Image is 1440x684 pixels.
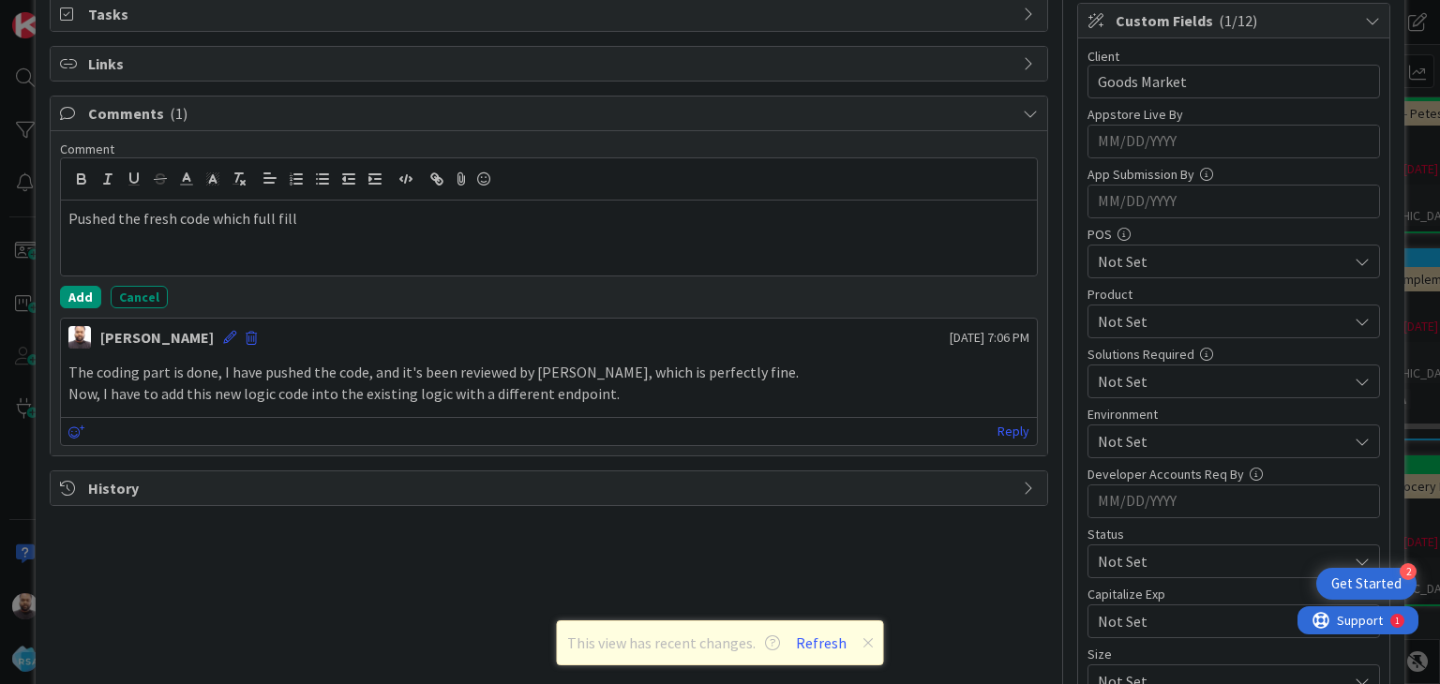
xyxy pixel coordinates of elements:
[1087,108,1380,121] div: Appstore Live By
[60,141,114,157] span: Comment
[950,328,1029,348] span: [DATE] 7:06 PM
[170,104,187,123] span: ( 1 )
[100,326,214,349] div: [PERSON_NAME]
[68,383,1028,405] p: Now, I have to add this new logic code into the existing logic with a different endpoint.
[1316,568,1417,600] div: Open Get Started checklist, remaining modules: 2
[1219,11,1257,30] span: ( 1/12 )
[1098,548,1338,574] span: Not Set
[1087,587,1380,601] div: Capitalize Exp
[1087,468,1380,481] div: Developer Accounts Req By
[1087,647,1380,661] div: Size
[1400,563,1417,580] div: 2
[60,286,101,308] button: Add
[1098,310,1347,333] span: Not Set
[88,102,1012,125] span: Comments
[1098,610,1347,632] span: Not Set
[1098,186,1370,217] input: MM/DD/YYYY
[88,477,1012,499] span: History
[567,632,780,654] span: This view has recent changes.
[111,286,168,308] button: Cancel
[1087,48,1119,65] label: Client
[1116,9,1356,32] span: Custom Fields
[1331,574,1402,593] div: Get Started
[68,362,1028,383] p: The coding part is done, I have pushed the code, and it's been reviewed by [PERSON_NAME], which i...
[1087,528,1380,541] div: Status
[1087,228,1380,241] div: POS
[39,3,85,25] span: Support
[997,420,1029,443] a: Reply
[1098,126,1370,157] input: MM/DD/YYYY
[1087,288,1380,301] div: Product
[1087,168,1380,181] div: App Submission By
[1087,348,1380,361] div: Solutions Required
[97,7,102,22] div: 1
[1098,370,1347,393] span: Not Set
[1098,430,1347,453] span: Not Set
[68,208,1028,230] p: Pushed the fresh code which full fill
[88,52,1012,75] span: Links
[1087,408,1380,421] div: Environment
[1098,250,1347,273] span: Not Set
[1098,485,1370,517] input: MM/DD/YYYY
[68,326,91,349] img: SB
[88,3,1012,25] span: Tasks
[789,631,853,655] button: Refresh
